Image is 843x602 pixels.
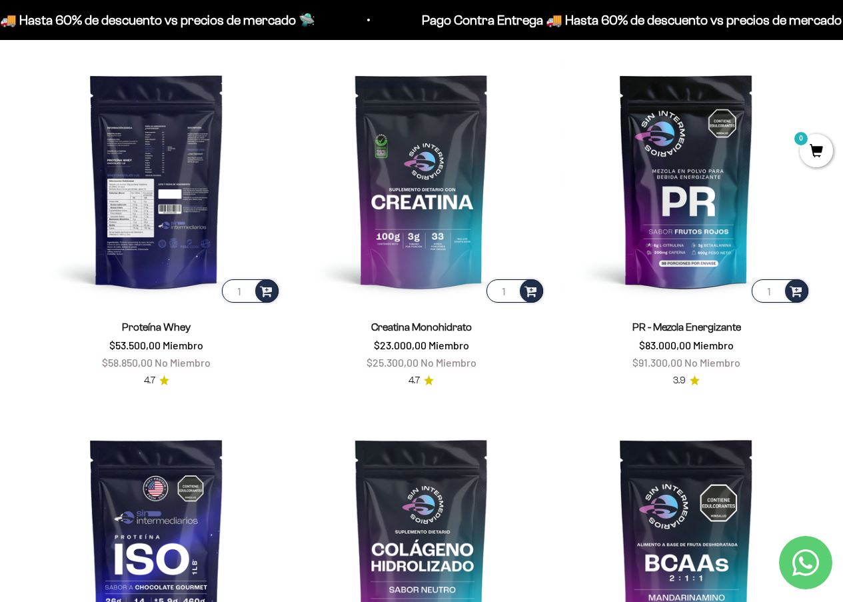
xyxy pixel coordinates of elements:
[144,373,155,388] span: 4.7
[693,339,734,351] span: Miembro
[155,356,211,369] span: No Miembro
[639,339,691,351] span: $83.000,00
[632,356,682,369] span: $91.300,00
[428,339,469,351] span: Miembro
[793,131,809,147] mark: 0
[109,339,161,351] span: $53.500,00
[144,373,169,388] a: 4.74.7 de 5.0 estrellas
[409,373,420,388] span: 4.7
[32,56,281,305] img: Proteína Whey
[800,145,833,159] a: 0
[409,373,434,388] a: 4.74.7 de 5.0 estrellas
[102,356,153,369] span: $58.850,00
[404,9,843,31] p: Pago Contra Entrega 🚚 Hasta 60% de descuento vs precios de mercado 🛸
[673,373,686,388] span: 3.9
[122,321,191,333] a: Proteína Whey
[673,373,700,388] a: 3.93.9 de 5.0 estrellas
[632,321,741,333] a: PR - Mezcla Energizante
[684,356,740,369] span: No Miembro
[374,339,426,351] span: $23.000,00
[421,356,476,369] span: No Miembro
[163,339,203,351] span: Miembro
[371,321,472,333] a: Creatina Monohidrato
[367,356,419,369] span: $25.300,00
